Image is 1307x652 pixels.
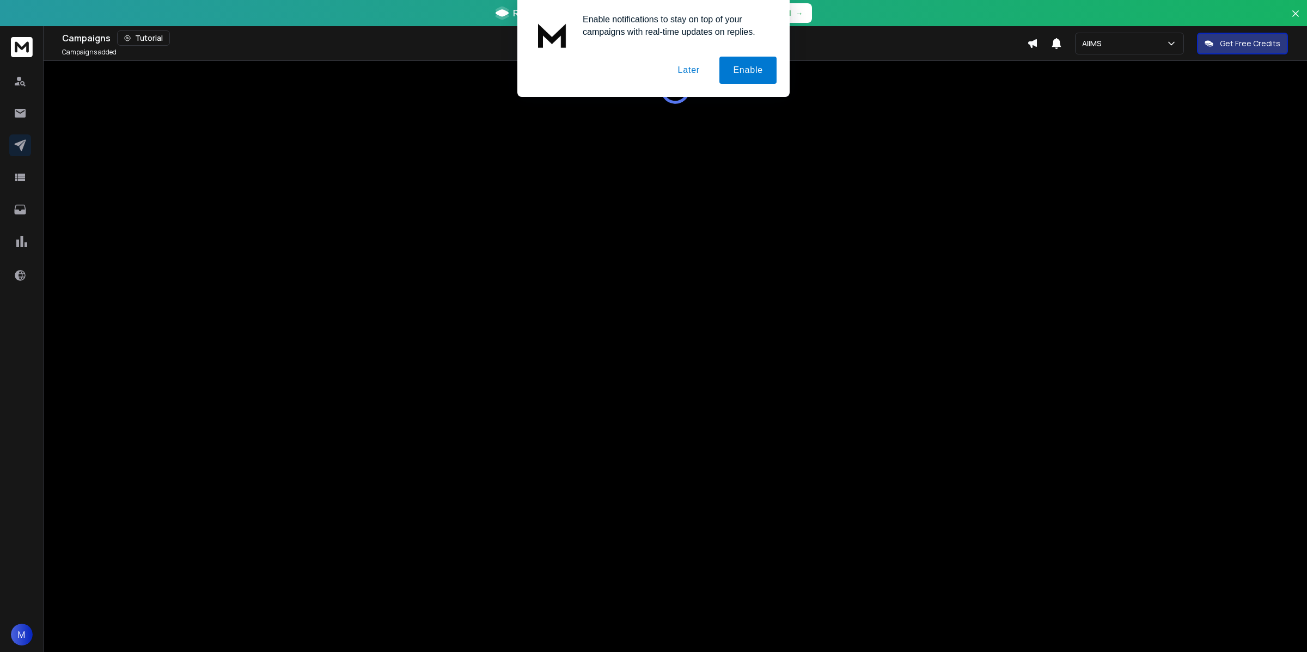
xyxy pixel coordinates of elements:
button: M [11,624,33,645]
div: Enable notifications to stay on top of your campaigns with real-time updates on replies. [574,13,777,38]
img: notification icon [530,13,574,57]
button: Enable [719,57,777,84]
button: Later [664,57,713,84]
